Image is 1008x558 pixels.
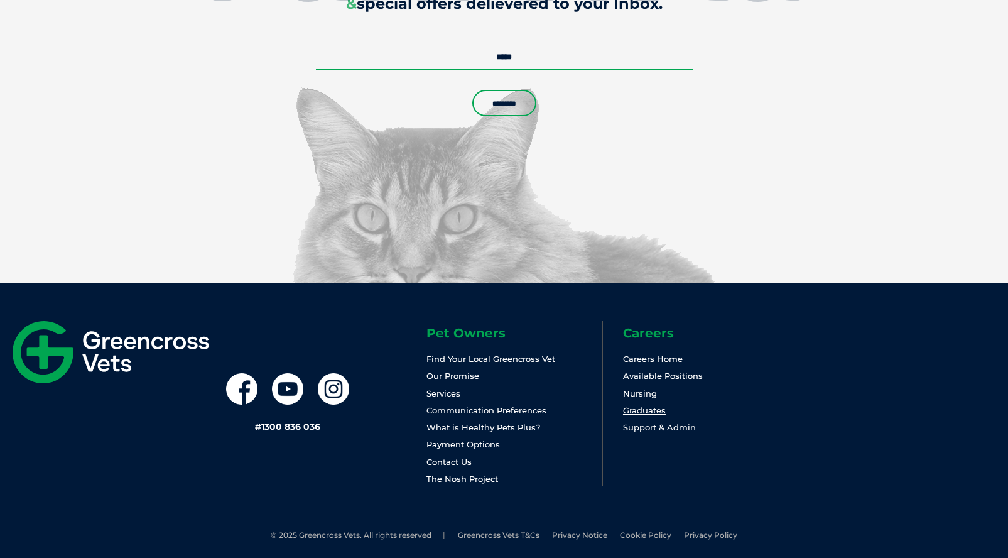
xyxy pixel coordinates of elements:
[255,421,320,432] a: #1300 836 036
[623,405,666,415] a: Graduates
[426,388,460,398] a: Services
[426,327,602,339] h6: Pet Owners
[426,439,500,449] a: Payment Options
[426,457,472,467] a: Contact Us
[458,530,539,540] a: Greencross Vets T&Cs
[552,530,607,540] a: Privacy Notice
[620,530,671,540] a: Cookie Policy
[684,530,737,540] a: Privacy Policy
[623,327,799,339] h6: Careers
[623,422,696,432] a: Support & Admin
[426,474,498,484] a: The Nosh Project
[623,354,683,364] a: Careers Home
[426,422,540,432] a: What is Healthy Pets Plus?
[623,371,703,381] a: Available Positions
[271,530,445,541] li: © 2025 Greencross Vets. All rights reserved
[426,371,479,381] a: Our Promise
[426,405,546,415] a: Communication Preferences
[623,388,657,398] a: Nursing
[255,421,261,432] span: #
[426,354,555,364] a: Find Your Local Greencross Vet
